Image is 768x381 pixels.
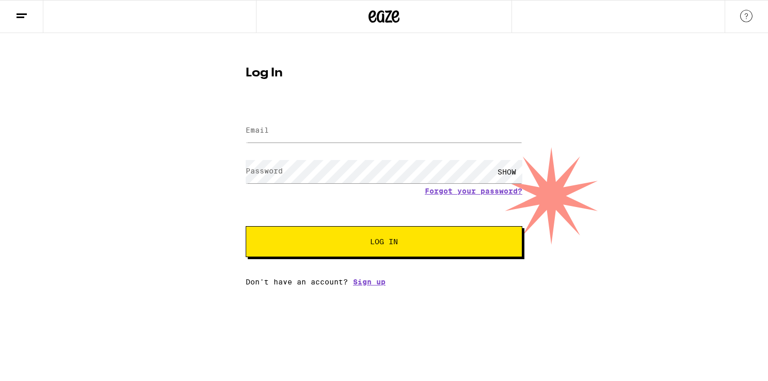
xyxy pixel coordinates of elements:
input: Email [246,119,522,142]
span: Log In [370,238,398,245]
h1: Log In [246,67,522,80]
label: Password [246,167,283,175]
label: Email [246,126,269,134]
div: Don't have an account? [246,278,522,286]
a: Sign up [353,278,386,286]
a: Forgot your password? [425,187,522,195]
div: SHOW [491,160,522,183]
button: Log In [246,226,522,257]
span: Hi. Need any help? [6,7,74,15]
